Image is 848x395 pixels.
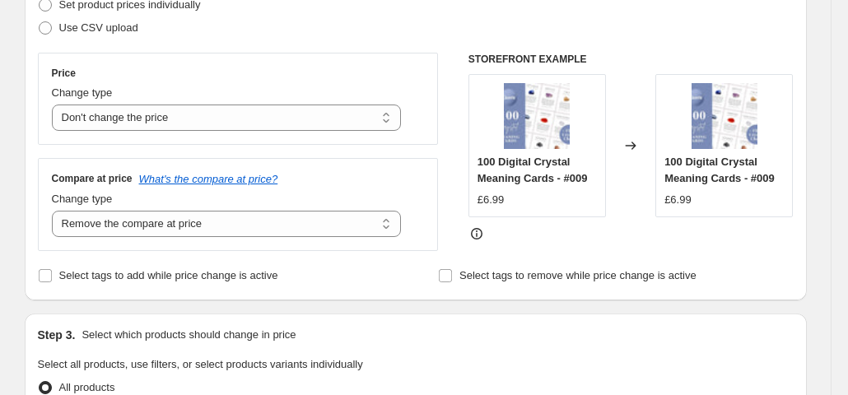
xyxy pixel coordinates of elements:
div: £6.99 [478,192,505,208]
h2: Step 3. [38,327,76,343]
span: 100 Digital Crystal Meaning Cards - #009 [664,156,775,184]
h3: Price [52,67,76,80]
h6: STOREFRONT EXAMPLE [468,53,794,66]
span: Use CSV upload [59,21,138,34]
button: What's the compare at price? [139,173,278,185]
span: Select tags to remove while price change is active [459,269,697,281]
p: Select which products should change in price [82,327,296,343]
h3: Compare at price [52,172,133,185]
span: Select all products, use filters, or select products variants individually [38,358,363,370]
img: 100-digital-crystal-cards-009-746477_80x.jpg [504,83,570,149]
div: £6.99 [664,192,692,208]
img: 100-digital-crystal-cards-009-746477_80x.jpg [692,83,757,149]
span: Change type [52,193,113,205]
span: Select tags to add while price change is active [59,269,278,281]
span: 100 Digital Crystal Meaning Cards - #009 [478,156,588,184]
span: All products [59,381,115,393]
span: Change type [52,86,113,99]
